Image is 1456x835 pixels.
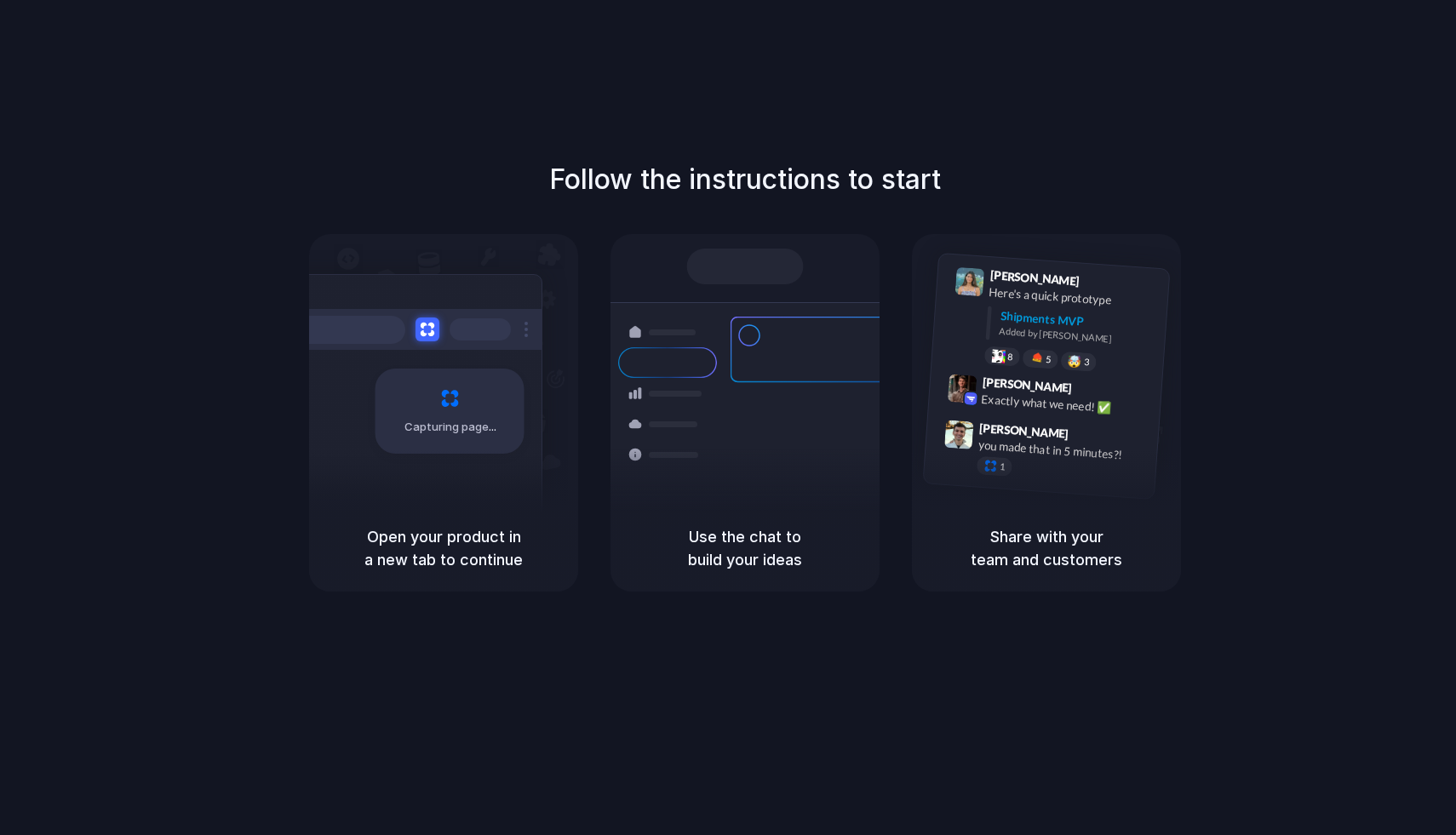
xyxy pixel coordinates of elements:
[1077,381,1112,402] span: 9:42 AM
[979,419,1069,443] span: [PERSON_NAME]
[330,525,558,571] h5: Open your product in a new tab to continue
[1046,355,1052,364] span: 5
[999,324,1155,349] div: Added by [PERSON_NAME]
[989,283,1159,312] div: Here's a quick prototype
[977,437,1148,466] div: you made that in 5 minutes?!
[1007,352,1013,362] span: 8
[932,525,1161,571] h5: Share with your team and customers
[1074,427,1109,448] span: 9:47 AM
[1085,274,1120,295] span: 9:41 AM
[982,373,1072,397] span: [PERSON_NAME]
[989,266,1080,290] span: [PERSON_NAME]
[549,159,941,200] h1: Follow the instructions to start
[1000,462,1006,472] span: 1
[1068,356,1082,369] div: 🤯
[981,391,1151,420] div: Exactly what we need! ✅
[631,525,859,571] h5: Use the chat to build your ideas
[1084,357,1090,367] span: 3
[1000,307,1157,335] div: Shipments MVP
[404,419,499,436] span: Capturing page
